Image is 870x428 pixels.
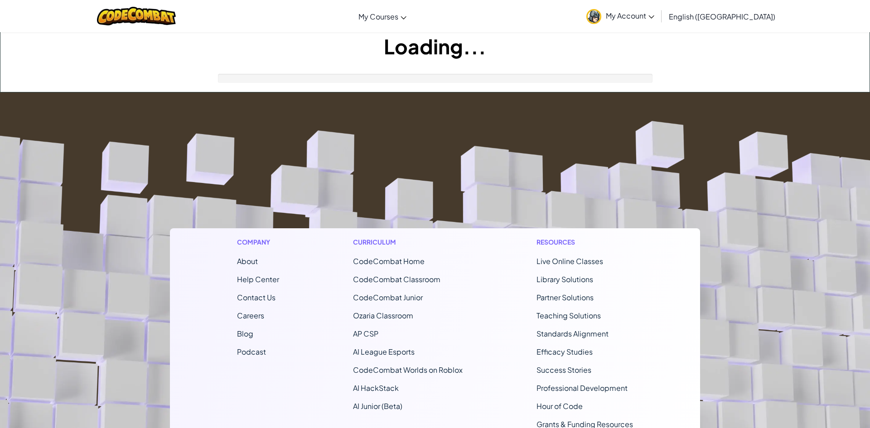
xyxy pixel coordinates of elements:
a: AI League Esports [353,347,415,356]
a: Professional Development [536,383,628,393]
a: Live Online Classes [536,256,603,266]
a: Ozaria Classroom [353,311,413,320]
a: Library Solutions [536,274,593,284]
a: Podcast [237,347,266,356]
a: My Account [582,2,659,30]
a: AI Junior (Beta) [353,401,402,411]
a: Efficacy Studies [536,347,593,356]
a: Help Center [237,274,279,284]
a: CodeCombat Junior [353,293,423,302]
a: CodeCombat Classroom [353,274,440,284]
a: Careers [237,311,264,320]
img: avatar [586,9,601,24]
a: My Courses [354,4,411,29]
h1: Company [237,237,279,247]
a: Standards Alignment [536,329,609,338]
a: Success Stories [536,365,591,375]
a: About [237,256,258,266]
span: CodeCombat Home [353,256,425,266]
span: My Account [606,11,654,20]
span: My Courses [358,12,398,21]
a: English ([GEOGRAPHIC_DATA]) [664,4,780,29]
a: Blog [237,329,253,338]
h1: Resources [536,237,633,247]
a: Partner Solutions [536,293,594,302]
a: AP CSP [353,329,378,338]
img: CodeCombat logo [97,7,176,25]
a: Hour of Code [536,401,583,411]
a: CodeCombat Worlds on Roblox [353,365,463,375]
a: AI HackStack [353,383,399,393]
a: Teaching Solutions [536,311,601,320]
h1: Loading... [0,32,870,60]
span: English ([GEOGRAPHIC_DATA]) [669,12,775,21]
span: Contact Us [237,293,275,302]
h1: Curriculum [353,237,463,247]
